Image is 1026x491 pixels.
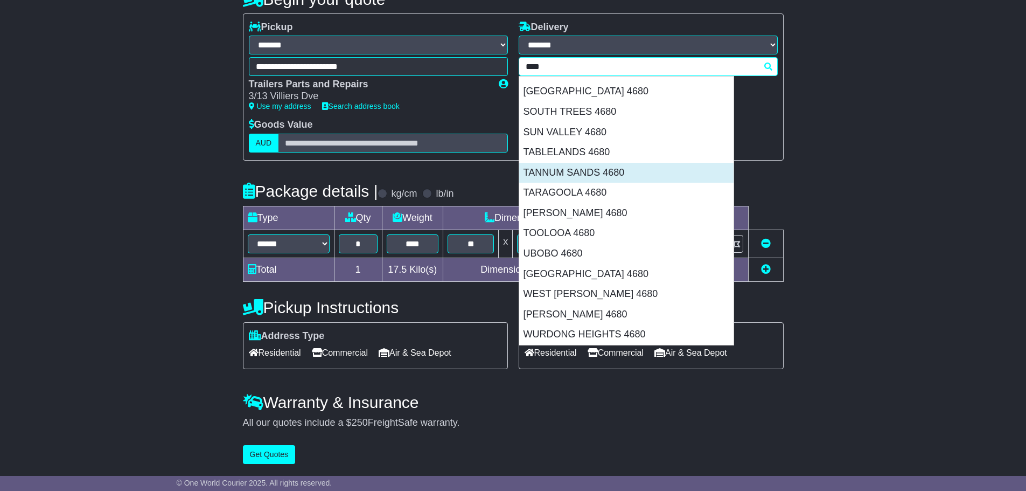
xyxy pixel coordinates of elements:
div: [PERSON_NAME] 4680 [519,203,734,224]
a: Use my address [249,102,311,110]
td: Dimensions (L x W x H) [443,206,638,230]
span: © One World Courier 2025. All rights reserved. [177,479,332,487]
div: TARAGOOLA 4680 [519,183,734,203]
div: [GEOGRAPHIC_DATA] 4680 [519,264,734,285]
label: kg/cm [391,188,417,200]
div: SUN VALLEY 4680 [519,122,734,143]
span: Residential [249,344,301,361]
td: Type [243,206,334,230]
div: UBOBO 4680 [519,244,734,264]
h4: Package details | [243,182,378,200]
span: Air & Sea Depot [654,344,727,361]
span: Residential [525,344,577,361]
label: Goods Value [249,119,313,131]
typeahead: Please provide city [519,57,778,76]
div: SOUTH TREES 4680 [519,102,734,122]
a: Search address book [322,102,400,110]
div: TABLELANDS 4680 [519,142,734,163]
div: [PERSON_NAME] 4680 [519,305,734,325]
div: 3/13 Villiers Dve [249,91,488,102]
div: Trailers Parts and Repairs [249,79,488,91]
button: Get Quotes [243,445,296,464]
label: Address Type [249,330,325,342]
label: AUD [249,134,279,153]
label: Pickup [249,22,293,33]
div: TANNUM SANDS 4680 [519,163,734,183]
span: Commercial [588,344,644,361]
h4: Pickup Instructions [243,299,508,316]
td: 1 [334,258,382,281]
span: 250 [352,417,368,428]
label: lb/in [436,188,453,200]
td: Qty [334,206,382,230]
div: [GEOGRAPHIC_DATA] 4680 [519,81,734,102]
td: Dimensions in Centimetre(s) [443,258,638,281]
label: Delivery [519,22,569,33]
a: Remove this item [761,238,771,249]
div: All our quotes include a $ FreightSafe warranty. [243,417,784,429]
td: Kilo(s) [382,258,443,281]
td: Total [243,258,334,281]
div: WURDONG HEIGHTS 4680 [519,324,734,345]
td: x [499,230,513,258]
span: Commercial [312,344,368,361]
h4: Warranty & Insurance [243,393,784,411]
span: 17.5 [388,264,407,275]
div: WEST [PERSON_NAME] 4680 [519,284,734,305]
span: Air & Sea Depot [379,344,451,361]
div: TOOLOOA 4680 [519,223,734,244]
td: Weight [382,206,443,230]
a: Add new item [761,264,771,275]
